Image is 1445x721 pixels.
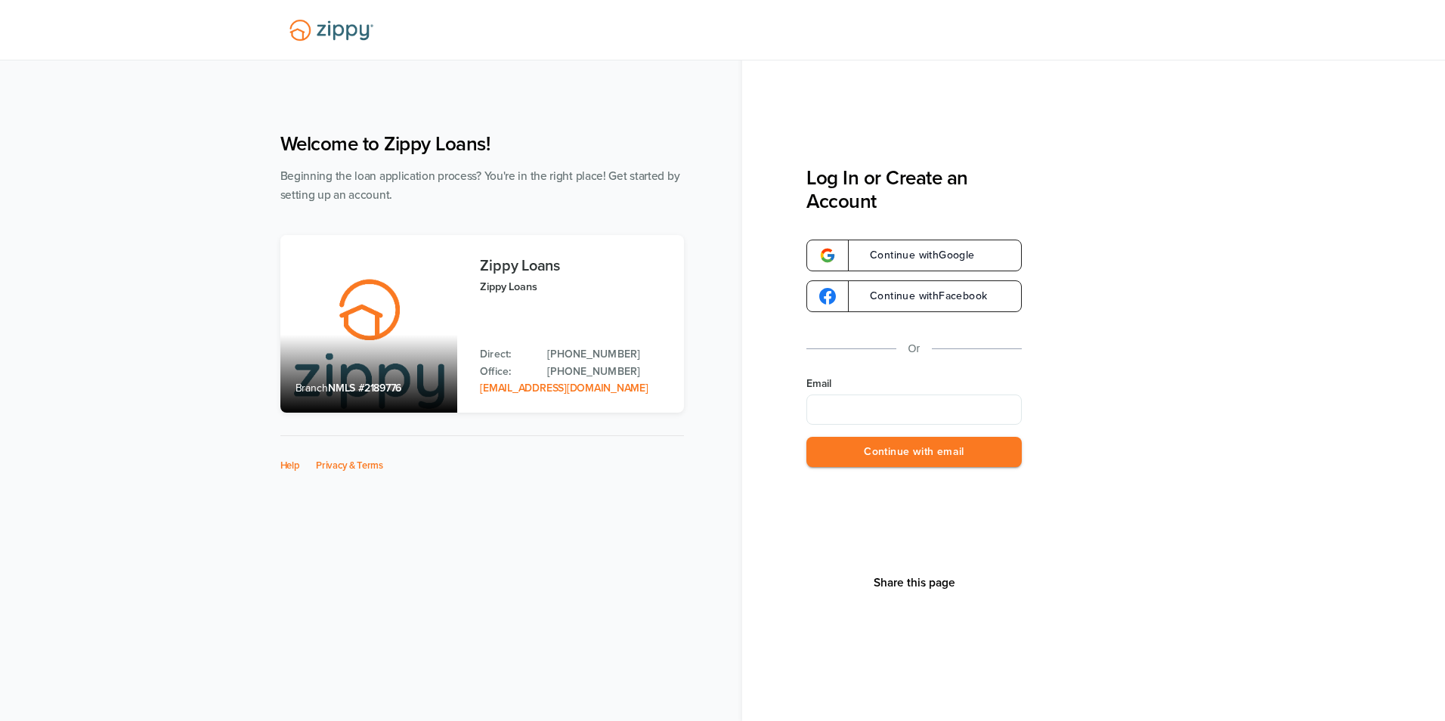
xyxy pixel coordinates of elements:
[806,280,1022,312] a: google-logoContinue withFacebook
[908,339,921,358] p: Or
[480,278,668,296] p: Zippy Loans
[869,575,960,590] button: Share This Page
[295,382,329,395] span: Branch
[547,346,668,363] a: Direct Phone: 512-975-2947
[280,460,300,472] a: Help
[316,460,383,472] a: Privacy & Terms
[806,376,1022,391] label: Email
[280,169,680,202] span: Beginning the loan application process? You're in the right place! Get started by setting up an a...
[480,382,648,395] a: Email Address: zippyguide@zippymh.com
[547,364,668,380] a: Office Phone: 512-975-2947
[855,291,987,302] span: Continue with Facebook
[480,258,668,274] h3: Zippy Loans
[480,364,532,380] p: Office:
[819,247,836,264] img: google-logo
[328,382,401,395] span: NMLS #2189776
[806,240,1022,271] a: google-logoContinue withGoogle
[806,395,1022,425] input: Email Address
[819,288,836,305] img: google-logo
[855,250,975,261] span: Continue with Google
[806,437,1022,468] button: Continue with email
[280,132,684,156] h1: Welcome to Zippy Loans!
[280,13,382,48] img: Lender Logo
[480,346,532,363] p: Direct:
[806,166,1022,213] h3: Log In or Create an Account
